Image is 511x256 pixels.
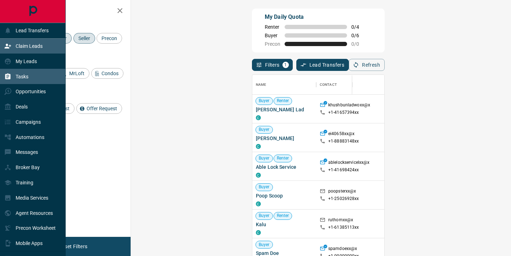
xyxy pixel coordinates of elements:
p: khushbunladwoxx@x [328,102,370,110]
span: 1 [283,62,288,67]
p: +1- 61385113xx [328,224,359,230]
p: ruthomxx@x [328,217,353,224]
span: 0 / 4 [351,24,367,30]
div: Precon [97,33,122,44]
p: +1- 41657394xx [328,110,359,116]
span: Able Lock Service [256,163,313,171]
span: Buyer [256,155,273,161]
p: poopsterxx@x [328,188,356,196]
span: Renter [274,98,292,104]
div: Offer Request [76,103,122,114]
span: Buyer [265,33,280,38]
span: Buyer [256,98,273,104]
div: Contact [320,75,337,95]
span: Precon [265,41,280,47]
button: Refresh [349,59,385,71]
span: Condos [99,71,121,76]
p: ablelockservicelxx@x [328,160,370,167]
span: Precon [99,35,120,41]
span: Renter [265,24,280,30]
div: Contact [316,75,373,95]
span: Seller [76,35,93,41]
button: Lead Transfers [296,59,349,71]
div: Condos [91,68,123,79]
span: [PERSON_NAME] Lad [256,106,313,113]
span: 0 / 0 [351,41,367,47]
div: Name [256,75,267,95]
div: Name [252,75,316,95]
span: Renter [274,155,292,161]
button: Filters1 [252,59,293,71]
p: spamdoexx@x [328,246,357,253]
span: Buyer [256,127,273,133]
p: My Daily Quota [265,13,367,21]
div: MrLoft [59,68,89,79]
div: condos.ca [256,115,261,120]
span: Renter [274,213,292,219]
span: 0 / 6 [351,33,367,38]
p: +1- 41698424xx [328,167,359,173]
div: Seller [73,33,95,44]
div: condos.ca [256,230,261,235]
span: Offer Request [84,106,120,111]
div: condos.ca [256,173,261,178]
span: MrLoft [67,71,87,76]
div: condos.ca [256,144,261,149]
h2: Filters [23,7,123,16]
p: ei40658xx@x [328,131,355,138]
p: +1- 88883148xx [328,138,359,144]
div: condos.ca [256,201,261,206]
span: Buyer [256,184,273,190]
span: [PERSON_NAME] [256,135,313,142]
p: +1- 25026928xx [328,196,359,202]
span: Buyer [256,213,273,219]
span: Kalu [256,221,313,228]
button: Reset Filters [54,240,92,252]
span: Poop Scoop [256,192,313,199]
span: Buyer [256,242,273,248]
